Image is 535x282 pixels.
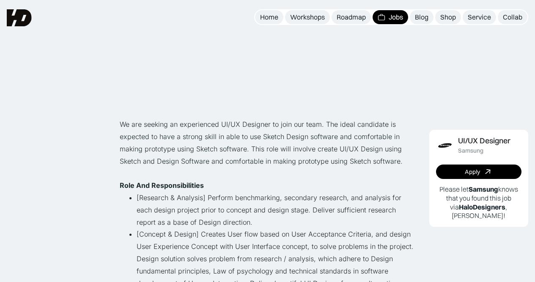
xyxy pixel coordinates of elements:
b: Samsung [469,185,498,193]
div: Service [468,13,491,22]
a: Service [463,10,496,24]
div: Shop [440,13,456,22]
b: HaloDesigners [459,203,505,211]
a: Blog [410,10,433,24]
div: Blog [415,13,428,22]
strong: Role And Responsibilities [120,181,204,190]
a: Jobs [373,10,408,24]
li: [Research & Analysis] Perform benchmarking, secondary research, and analysis for each design proj... [137,192,416,228]
p: Please let knows that you found this job via , [PERSON_NAME]! [436,185,522,220]
a: Shop [435,10,461,24]
p: ‍ [120,179,416,192]
div: Jobs [389,13,403,22]
div: Collab [503,13,522,22]
div: Samsung [458,147,483,154]
div: UI/UX Designer [458,137,510,145]
p: ‍ [120,167,416,179]
div: Workshops [290,13,325,22]
a: Apply [436,165,522,179]
a: Collab [498,10,527,24]
div: Home [260,13,278,22]
div: Apply [465,168,480,176]
a: Home [255,10,283,24]
a: Workshops [285,10,330,24]
a: Roadmap [332,10,371,24]
img: Job Image [436,137,454,154]
p: We are seeking an experienced UI/UX Designer to join our team. The ideal candidate is expected to... [120,118,416,167]
div: Roadmap [337,13,366,22]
